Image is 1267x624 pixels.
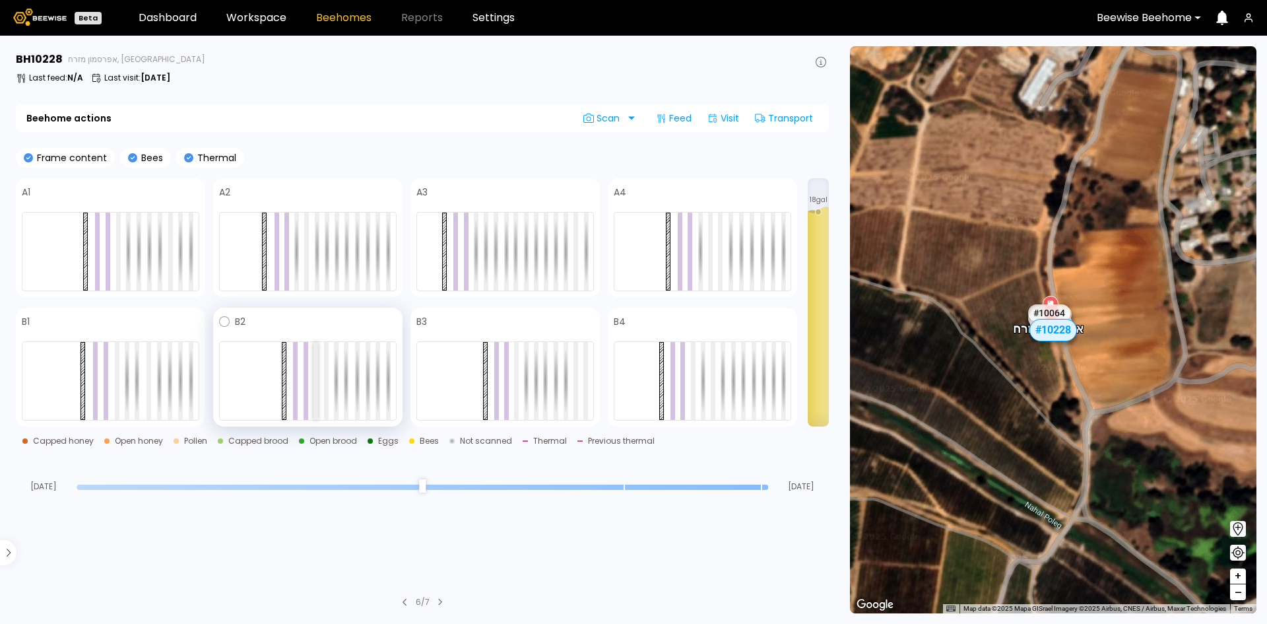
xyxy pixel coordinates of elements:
button: + [1230,569,1246,584]
a: Settings [472,13,515,23]
a: Terms [1234,605,1252,612]
h4: A2 [219,188,230,197]
div: אפרסמון מזרח [1013,308,1084,335]
div: Open brood [309,437,357,445]
a: Dashboard [139,13,197,23]
b: [DATE] [141,72,170,83]
img: Beewise logo [13,9,67,26]
div: Capped honey [33,437,94,445]
div: 6 / 7 [416,596,430,608]
h4: A4 [614,188,626,197]
span: [DATE] [16,483,71,491]
img: Google [853,596,897,613]
div: Capped brood [228,437,288,445]
a: Open this area in Google Maps (opens a new window) [853,596,897,613]
div: Beta [75,12,102,24]
button: Keyboard shortcuts [946,604,956,613]
div: Open honey [115,437,163,445]
h4: B3 [416,317,427,326]
span: – [1235,584,1242,601]
h4: A1 [22,188,30,197]
p: Last visit : [104,74,170,82]
p: Last feed : [29,74,83,82]
h4: A3 [416,188,428,197]
p: Bees [137,153,163,162]
span: [DATE] [773,483,829,491]
b: N/A [67,72,83,83]
h3: BH 10228 [16,54,63,65]
span: + [1234,568,1242,584]
span: אפרסמון מזרח, [GEOGRAPHIC_DATA] [68,55,205,63]
b: Beehome actions [26,114,112,123]
h4: B2 [235,317,245,326]
div: # 10064 [1028,304,1070,322]
div: Not scanned [460,437,512,445]
div: # 10228 [1029,319,1077,341]
a: Workspace [226,13,286,23]
div: Feed [651,108,697,129]
span: Scan [583,113,624,123]
a: Beehomes [316,13,372,23]
div: Visit [702,108,744,129]
h4: B1 [22,317,30,326]
p: Thermal [193,153,236,162]
div: Eggs [378,437,399,445]
button: – [1230,584,1246,600]
p: Frame content [33,153,107,162]
div: Thermal [533,437,567,445]
span: 18 gal [810,197,828,203]
div: Transport [750,108,818,129]
h4: B4 [614,317,626,326]
div: Bees [420,437,439,445]
div: Previous thermal [588,437,655,445]
span: Reports [401,13,443,23]
span: Map data ©2025 Mapa GISrael Imagery ©2025 Airbus, CNES / Airbus, Maxar Technologies [963,605,1226,612]
div: Pollen [184,437,207,445]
